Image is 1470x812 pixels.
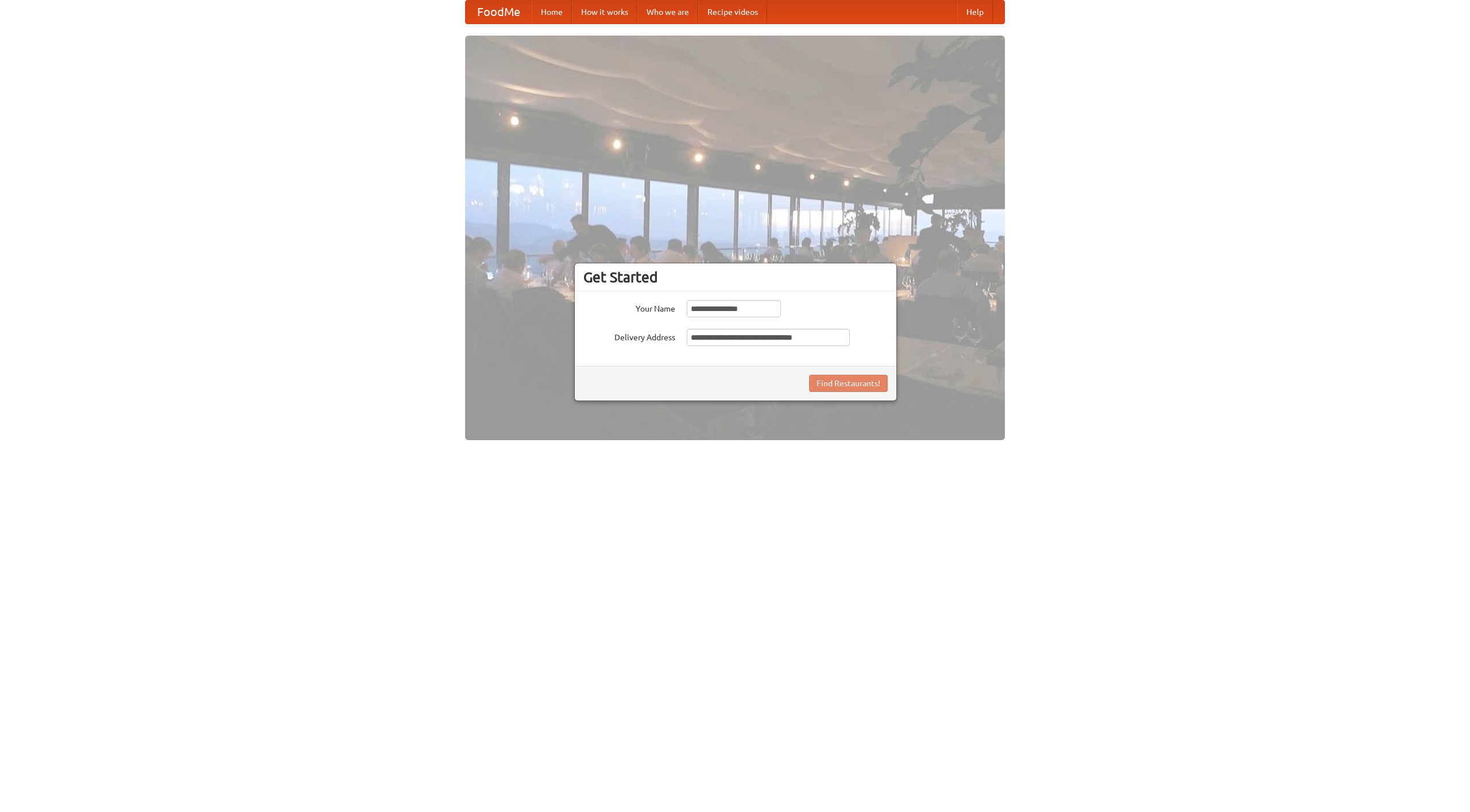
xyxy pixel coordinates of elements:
label: Your Name [583,300,675,314]
a: Help [957,1,993,24]
h3: Get Started [583,269,888,286]
button: Find Restaurants! [809,375,888,392]
a: Who we are [637,1,698,24]
a: FoodMe [466,1,532,24]
label: Delivery Address [583,329,675,343]
a: Recipe videos [698,1,767,24]
a: How it works [572,1,637,24]
a: Home [532,1,572,24]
